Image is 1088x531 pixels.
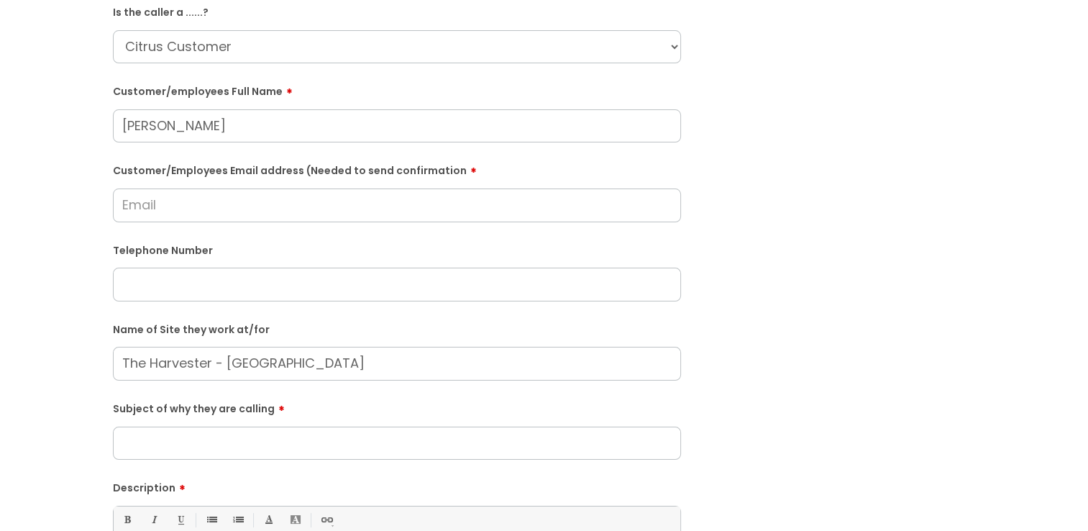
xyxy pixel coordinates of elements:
[171,511,189,529] a: Underline(Ctrl-U)
[113,242,681,257] label: Telephone Number
[229,511,247,529] a: 1. Ordered List (Ctrl-Shift-8)
[317,511,335,529] a: Link
[113,4,681,19] label: Is the caller a ......?
[145,511,163,529] a: Italic (Ctrl-I)
[260,511,278,529] a: Font Color
[113,477,681,494] label: Description
[118,511,136,529] a: Bold (Ctrl-B)
[286,511,304,529] a: Back Color
[113,321,681,336] label: Name of Site they work at/for
[113,189,681,222] input: Email
[202,511,220,529] a: • Unordered List (Ctrl-Shift-7)
[113,160,681,177] label: Customer/Employees Email address (Needed to send confirmation
[113,398,681,415] label: Subject of why they are calling
[113,81,681,98] label: Customer/employees Full Name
